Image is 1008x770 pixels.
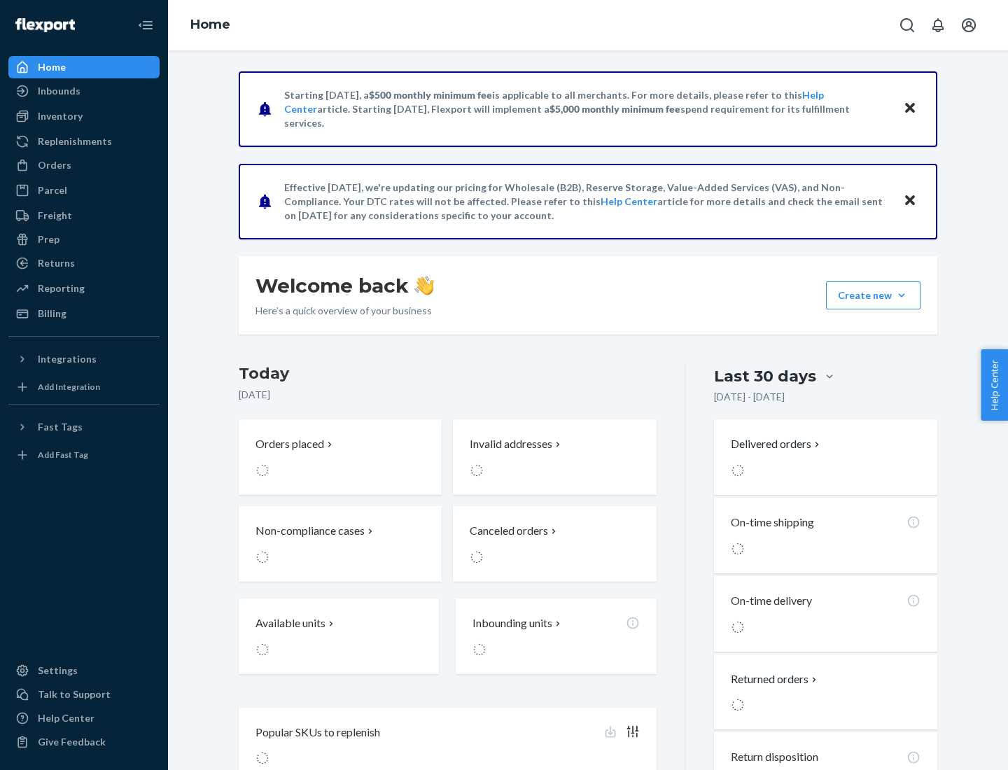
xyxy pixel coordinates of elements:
p: Starting [DATE], a is applicable to all merchants. For more details, please refer to this article... [284,88,890,130]
p: Inbounding units [472,615,552,631]
p: Orders placed [255,436,324,452]
div: Parcel [38,183,67,197]
a: Replenishments [8,130,160,153]
div: Integrations [38,352,97,366]
button: Open notifications [924,11,952,39]
div: Talk to Support [38,687,111,701]
a: Inbounds [8,80,160,102]
button: Invalid addresses [453,419,656,495]
a: Parcel [8,179,160,202]
a: Billing [8,302,160,325]
div: Add Fast Tag [38,449,88,461]
h1: Welcome back [255,273,434,298]
a: Settings [8,659,160,682]
button: Non-compliance cases [239,506,442,582]
span: $500 monthly minimum fee [369,89,492,101]
span: $5,000 monthly minimum fee [549,103,680,115]
button: Delivered orders [731,436,822,452]
div: Reporting [38,281,85,295]
a: Freight [8,204,160,227]
p: Effective [DATE], we're updating our pricing for Wholesale (B2B), Reserve Storage, Value-Added Se... [284,181,890,223]
a: Reporting [8,277,160,300]
button: Canceled orders [453,506,656,582]
button: Open Search Box [893,11,921,39]
a: Inventory [8,105,160,127]
button: Open account menu [955,11,983,39]
h3: Today [239,363,657,385]
div: Fast Tags [38,420,83,434]
div: Inventory [38,109,83,123]
button: Orders placed [239,419,442,495]
div: Add Integration [38,381,100,393]
button: Close [901,191,919,211]
a: Home [190,17,230,32]
img: Flexport logo [15,18,75,32]
button: Integrations [8,348,160,370]
p: Popular SKUs to replenish [255,724,380,741]
a: Home [8,56,160,78]
a: Prep [8,228,160,251]
button: Give Feedback [8,731,160,753]
div: Freight [38,209,72,223]
p: Return disposition [731,749,818,765]
a: Help Center [8,707,160,729]
button: Help Center [981,349,1008,421]
button: Fast Tags [8,416,160,438]
div: Last 30 days [714,365,816,387]
p: [DATE] [239,388,657,402]
button: Talk to Support [8,683,160,706]
a: Orders [8,154,160,176]
button: Close [901,99,919,119]
a: Add Fast Tag [8,444,160,466]
a: Add Integration [8,376,160,398]
img: hand-wave emoji [414,276,434,295]
p: Canceled orders [470,523,548,539]
div: Replenishments [38,134,112,148]
p: Invalid addresses [470,436,552,452]
p: Here’s a quick overview of your business [255,304,434,318]
p: On-time shipping [731,514,814,531]
div: Settings [38,664,78,678]
div: Prep [38,232,59,246]
div: Give Feedback [38,735,106,749]
a: Returns [8,252,160,274]
p: [DATE] - [DATE] [714,390,785,404]
div: Help Center [38,711,94,725]
div: Orders [38,158,71,172]
ol: breadcrumbs [179,5,241,45]
a: Help Center [601,195,657,207]
div: Returns [38,256,75,270]
div: Inbounds [38,84,80,98]
button: Returned orders [731,671,820,687]
div: Billing [38,307,66,321]
div: Home [38,60,66,74]
button: Available units [239,598,439,674]
p: On-time delivery [731,593,812,609]
p: Available units [255,615,325,631]
button: Inbounding units [456,598,656,674]
p: Non-compliance cases [255,523,365,539]
button: Create new [826,281,920,309]
button: Close Navigation [132,11,160,39]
